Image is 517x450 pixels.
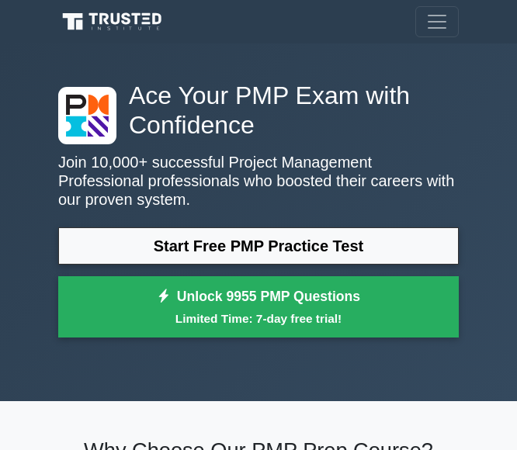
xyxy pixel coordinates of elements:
small: Limited Time: 7-day free trial! [78,310,439,327]
a: Start Free PMP Practice Test [58,227,459,265]
a: Unlock 9955 PMP QuestionsLimited Time: 7-day free trial! [58,276,459,338]
h1: Ace Your PMP Exam with Confidence [58,81,459,140]
p: Join 10,000+ successful Project Management Professional professionals who boosted their careers w... [58,153,459,209]
button: Toggle navigation [415,6,459,37]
